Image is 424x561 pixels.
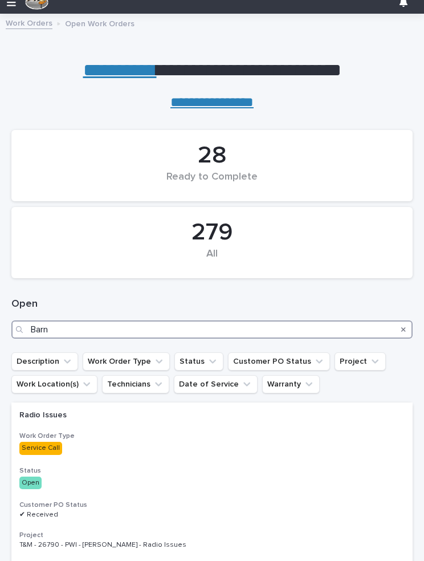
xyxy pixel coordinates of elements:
h3: Customer PO Status [19,501,405,510]
p: ✔ Received [19,511,219,519]
div: 279 [31,218,393,247]
button: Work Order Type [83,352,170,371]
button: Date of Service [174,375,258,393]
a: Work Orders [6,16,52,29]
button: Status [174,352,223,371]
button: Technicians [102,375,169,393]
p: Radio Issues [19,410,219,420]
input: Search [11,320,413,339]
div: 28 [31,141,393,170]
h3: Work Order Type [19,432,405,441]
button: Customer PO Status [228,352,330,371]
button: Warranty [262,375,320,393]
button: Description [11,352,78,371]
h3: Status [19,466,405,475]
div: Service Call [19,442,62,454]
h1: Open [11,298,413,311]
div: All [31,248,393,272]
div: Open [19,477,42,489]
p: Open Work Orders [65,17,134,29]
p: T&M - 26790 - PWI - [PERSON_NAME] - Radio Issues [19,541,219,549]
button: Work Location(s) [11,375,97,393]
button: Project [335,352,386,371]
div: Ready to Complete [31,171,393,195]
h3: Project [19,531,405,540]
